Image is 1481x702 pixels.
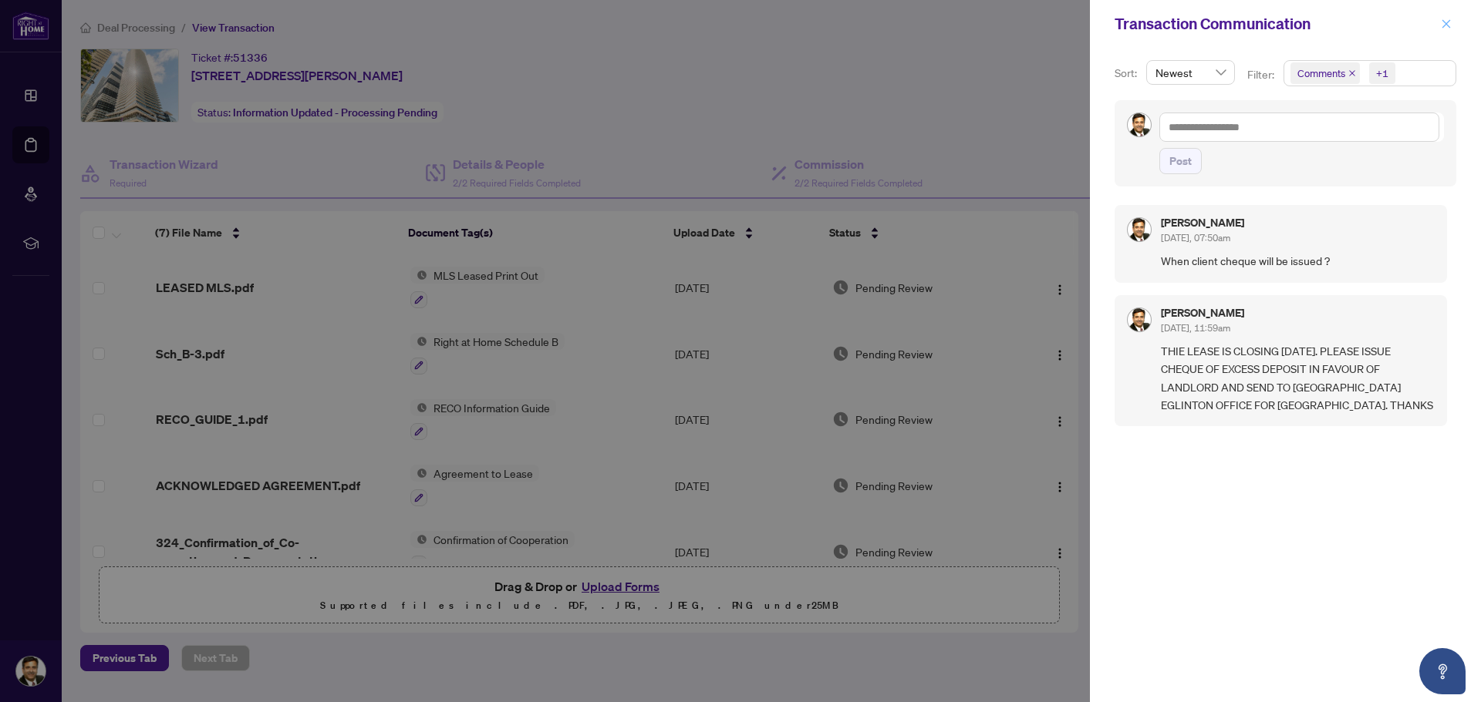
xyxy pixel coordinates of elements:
[1290,62,1360,84] span: Comments
[1159,148,1202,174] button: Post
[1441,18,1452,29] span: close
[1161,322,1230,334] span: [DATE], 11:59am
[1376,65,1388,81] div: +1
[1155,61,1226,84] span: Newest
[1247,66,1277,83] p: Filter:
[1115,65,1140,82] p: Sort:
[1161,232,1230,244] span: [DATE], 07:50am
[1115,12,1436,35] div: Transaction Communication
[1161,252,1435,270] span: When client cheque will be issued ?
[1419,648,1466,694] button: Open asap
[1297,65,1345,81] span: Comments
[1128,308,1151,331] img: Profile Icon
[1348,69,1356,77] span: close
[1128,113,1151,136] img: Profile Icon
[1161,307,1244,318] h5: [PERSON_NAME]
[1161,342,1435,415] span: THIE LEASE IS CLOSING [DATE]. PLEASE ISSUE CHEQUE OF EXCESS DEPOSIT IN FAVOUR OF LANDLORD AND SEN...
[1161,217,1244,228] h5: [PERSON_NAME]
[1128,218,1151,241] img: Profile Icon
